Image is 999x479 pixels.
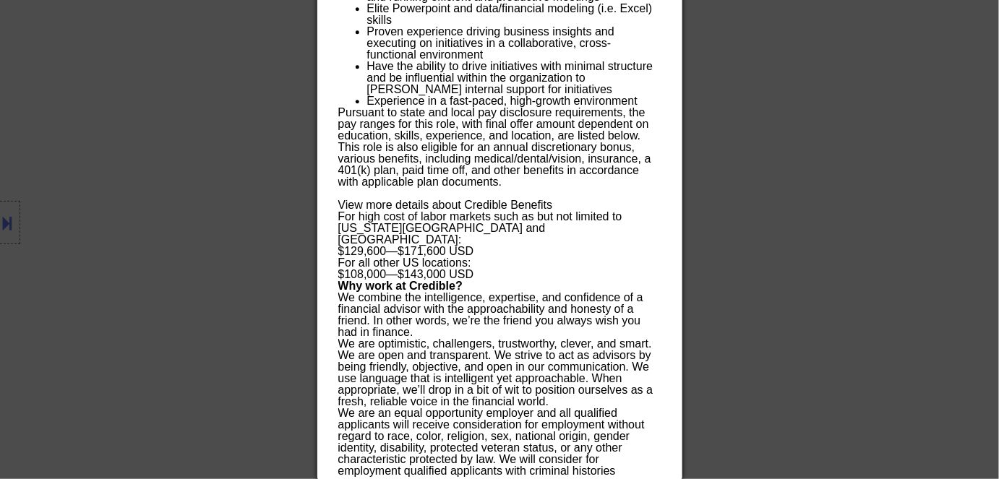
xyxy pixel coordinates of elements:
[367,26,661,61] li: Proven experience driving business insights and executing on initiatives in a collaborative, cros...
[338,245,387,257] span: $129,600
[338,280,463,292] strong: Why work at Credible?
[338,257,661,269] div: For all other US locations:
[338,268,387,280] span: $108,000
[338,199,553,211] a: View more details about Credible Benefits
[386,268,398,280] span: —
[386,245,398,257] span: —
[367,95,661,107] li: Experience in a fast-paced, high-growth environment
[367,61,661,95] li: Have the ability to drive initiatives with minimal structure and be influential within the organi...
[398,268,473,280] span: $143,000 USD
[338,107,661,211] p: Pursuant to state and local pay disclosure requirements, the pay ranges for this role, with final...
[338,338,661,407] p: We are optimistic, challengers, trustworthy, clever, and smart. We are open and transparent. We s...
[367,3,661,26] li: Elite Powerpoint and data/financial modeling (i.e. Excel) skills
[338,292,661,338] p: We combine the intelligence, expertise, and confidence of a financial advisor with the approachab...
[398,245,473,257] span: $171,600 USD
[338,211,661,246] div: For high cost of labor markets such as but not limited to [US_STATE][GEOGRAPHIC_DATA] and [GEOGRA...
